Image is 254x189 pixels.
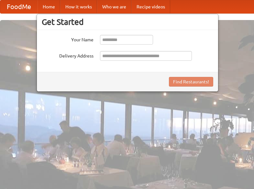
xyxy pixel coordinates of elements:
[38,0,60,13] a: Home
[169,77,213,87] button: Find Restaurants!
[0,0,38,13] a: FoodMe
[42,51,94,59] label: Delivery Address
[97,0,131,13] a: Who we are
[42,17,213,27] h3: Get Started
[42,35,94,43] label: Your Name
[131,0,170,13] a: Recipe videos
[60,0,97,13] a: How it works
